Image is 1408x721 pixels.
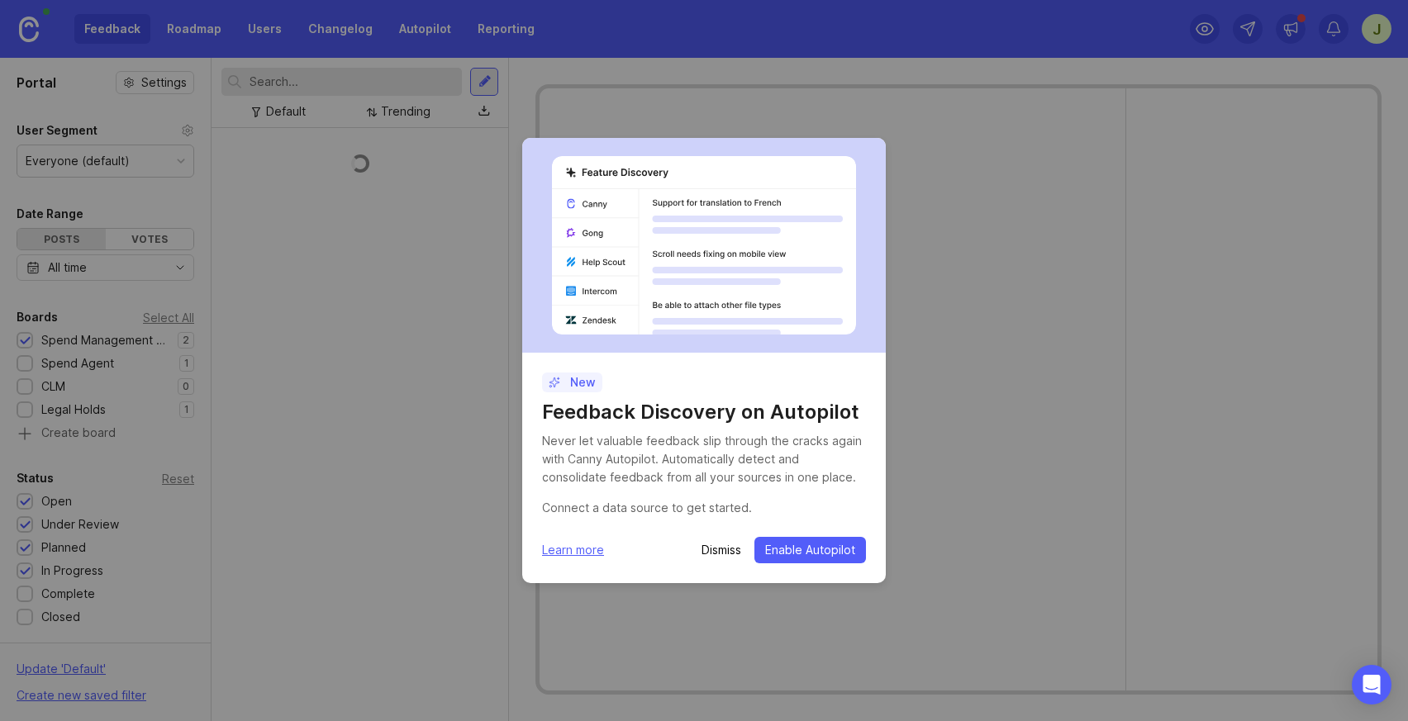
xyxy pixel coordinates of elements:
[552,156,856,334] img: autopilot-456452bdd303029aca878276f8eef889.svg
[542,399,866,425] h1: Feedback Discovery on Autopilot
[1352,665,1391,704] div: Open Intercom Messenger
[542,499,866,517] div: Connect a data source to get started.
[542,432,866,486] div: Never let valuable feedback slip through the cracks again with Canny Autopilot. Automatically det...
[765,542,855,558] span: Enable Autopilot
[549,374,596,391] p: New
[542,541,604,559] a: Learn more
[702,542,741,558] button: Dismiss
[754,537,866,563] button: Enable Autopilot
